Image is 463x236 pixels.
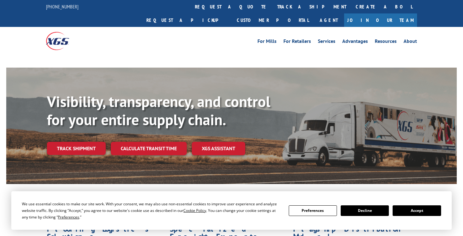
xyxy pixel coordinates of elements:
a: About [404,39,417,46]
a: Services [318,39,335,46]
a: Agent [313,13,344,27]
a: XGS ASSISTANT [192,142,245,155]
a: For Retailers [283,39,311,46]
a: Resources [375,39,397,46]
a: Request a pickup [142,13,232,27]
a: [PHONE_NUMBER] [46,3,79,10]
a: Join Our Team [344,13,417,27]
span: Preferences [58,214,79,220]
button: Accept [393,205,441,216]
span: Cookie Policy [183,208,206,213]
a: Customer Portal [232,13,313,27]
a: Advantages [342,39,368,46]
button: Preferences [289,205,337,216]
a: For Mills [257,39,277,46]
div: Cookie Consent Prompt [11,191,452,230]
a: Track shipment [47,142,106,155]
b: Visibility, transparency, and control for your entire supply chain. [47,92,270,129]
div: We use essential cookies to make our site work. With your consent, we may also use non-essential ... [22,201,281,220]
a: Calculate transit time [111,142,187,155]
button: Decline [341,205,389,216]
